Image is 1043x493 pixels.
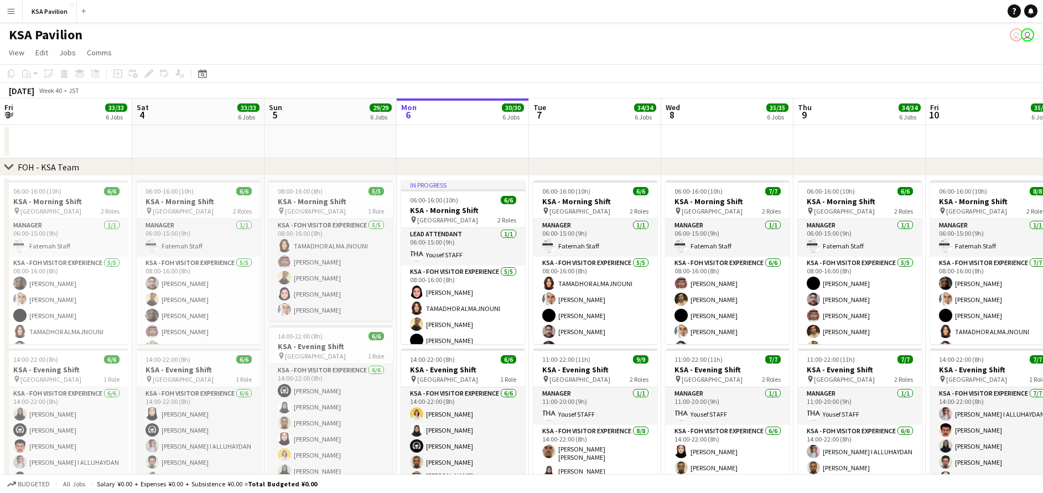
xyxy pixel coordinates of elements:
div: JST [69,86,79,95]
app-card-role: KSA - FOH Visitor Experience6/608:00-16:00 (8h)[PERSON_NAME][PERSON_NAME][PERSON_NAME][PERSON_NAM... [666,257,790,375]
app-card-role: Manager1/106:00-15:00 (9h)Fatemah Staff [666,219,790,257]
span: 5/5 [369,187,384,195]
span: 2 Roles [233,207,252,215]
app-card-role: KSA - FOH Visitor Experience6/614:00-22:00 (8h)[PERSON_NAME][PERSON_NAME][PERSON_NAME][PERSON_NAM... [269,364,393,482]
span: [GEOGRAPHIC_DATA] [682,375,743,383]
span: 06:00-16:00 (10h) [542,187,590,195]
h3: KSA - Morning Shift [269,196,393,206]
app-user-avatar: Isra Alsharyofi [1010,28,1023,41]
span: Fri [4,102,13,112]
span: 1 Role [368,207,384,215]
div: 6 Jobs [767,113,788,121]
span: Thu [798,102,812,112]
app-card-role: Manager1/111:00-20:00 (9h)Yousef STAFF [533,387,657,425]
span: 7/7 [765,355,781,364]
span: 8 [664,108,680,121]
a: Edit [31,45,53,60]
span: 6/6 [104,355,120,364]
span: [GEOGRAPHIC_DATA] [417,216,478,224]
span: 06:00-16:00 (10h) [13,187,61,195]
div: 6 Jobs [502,113,523,121]
span: [GEOGRAPHIC_DATA] [814,207,875,215]
a: Jobs [55,45,80,60]
span: 06:00-16:00 (10h) [807,187,855,195]
app-card-role: KSA - FOH Visitor Experience5/508:00-16:00 (8h)TAMADHOR ALMAJNOUNI[PERSON_NAME][PERSON_NAME][PERS... [533,257,657,359]
span: 6/6 [369,332,384,340]
app-card-role: KSA - FOH Visitor Experience5/508:00-16:00 (8h)[PERSON_NAME][PERSON_NAME][PERSON_NAME][PERSON_NAM... [798,257,922,359]
span: [GEOGRAPHIC_DATA] [20,375,81,383]
span: 1 Role [103,375,120,383]
app-job-card: 06:00-16:00 (10h)6/6KSA - Morning Shift [GEOGRAPHIC_DATA]2 RolesManager1/106:00-15:00 (9h)Fatemah... [798,180,922,344]
div: 6 Jobs [106,113,127,121]
div: 6 Jobs [238,113,259,121]
h3: KSA - Morning Shift [533,196,657,206]
button: Budgeted [6,478,51,490]
h3: KSA - Morning Shift [401,205,525,215]
span: View [9,48,24,58]
span: 10 [928,108,939,121]
span: 14:00-22:00 (8h) [278,332,323,340]
span: Wed [666,102,680,112]
app-job-card: 06:00-16:00 (10h)6/6KSA - Morning Shift [GEOGRAPHIC_DATA]2 RolesManager1/106:00-15:00 (9h)Fatemah... [137,180,261,344]
a: Comms [82,45,116,60]
app-card-role: Manager1/111:00-20:00 (9h)Yousef STAFF [666,387,790,425]
app-card-role: Manager1/106:00-15:00 (9h)Fatemah Staff [4,219,128,257]
span: 6/6 [501,355,516,364]
span: 11:00-22:00 (11h) [807,355,855,364]
span: 1 Role [236,375,252,383]
h3: KSA - Morning Shift [137,196,261,206]
span: 30/30 [502,103,524,112]
app-card-role: Manager1/106:00-15:00 (9h)Fatemah Staff [798,219,922,257]
span: [GEOGRAPHIC_DATA] [153,207,214,215]
h3: KSA - Morning Shift [666,196,790,206]
span: 2 Roles [894,375,913,383]
span: Comms [87,48,112,58]
span: 9 [796,108,812,121]
span: [GEOGRAPHIC_DATA] [153,375,214,383]
span: 06:00-16:00 (10h) [146,187,194,195]
app-card-role: Manager1/111:00-20:00 (9h)Yousef STAFF [798,387,922,425]
div: In progress06:00-16:00 (10h)6/6KSA - Morning Shift [GEOGRAPHIC_DATA]2 RolesLEAD ATTENDANT1/106:00... [401,180,525,344]
app-card-role: KSA - FOH Visitor Experience5/508:00-16:00 (8h)[PERSON_NAME]TAMADHOR ALMAJNOUNI[PERSON_NAME][PERS... [401,266,525,367]
span: Mon [401,102,417,112]
span: [GEOGRAPHIC_DATA] [285,352,346,360]
span: 33/33 [237,103,260,112]
span: 11:00-22:00 (11h) [674,355,723,364]
app-job-card: 14:00-22:00 (8h)6/6KSA - Evening Shift [GEOGRAPHIC_DATA]1 RoleKSA - FOH Visitor Experience6/614:0... [269,325,393,482]
span: 06:00-16:00 (10h) [939,187,987,195]
app-job-card: 06:00-16:00 (10h)6/6KSA - Morning Shift [GEOGRAPHIC_DATA]2 RolesManager1/106:00-15:00 (9h)Fatemah... [4,180,128,344]
span: 2 Roles [101,207,120,215]
a: View [4,45,29,60]
h3: KSA - Evening Shift [533,365,657,375]
app-job-card: 06:00-16:00 (10h)6/6KSA - Morning Shift [GEOGRAPHIC_DATA]2 RolesManager1/106:00-15:00 (9h)Fatemah... [533,180,657,344]
span: 6/6 [501,196,516,204]
span: 2 Roles [630,375,648,383]
span: Tue [533,102,546,112]
span: 9/9 [633,355,648,364]
span: All jobs [61,480,87,488]
div: FOH - KSA Team [18,162,79,173]
h3: KSA - Evening Shift [4,365,128,375]
h3: KSA - Evening Shift [269,341,393,351]
div: 6 Jobs [635,113,656,121]
span: 14:00-22:00 (8h) [146,355,190,364]
h1: KSA Pavilion [9,27,82,43]
div: 6 Jobs [370,113,391,121]
span: 4 [135,108,149,121]
span: 6/6 [897,187,913,195]
span: 7/7 [897,355,913,364]
app-user-avatar: Yousef Alabdulmuhsin [1021,28,1034,41]
span: 2 Roles [762,375,781,383]
span: [GEOGRAPHIC_DATA] [682,207,743,215]
span: 2 Roles [630,207,648,215]
span: 7/7 [765,187,781,195]
span: [GEOGRAPHIC_DATA] [417,375,478,383]
span: 14:00-22:00 (8h) [939,355,984,364]
button: KSA Pavilion [23,1,77,22]
span: 6 [399,108,417,121]
span: 06:00-16:00 (10h) [410,196,458,204]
